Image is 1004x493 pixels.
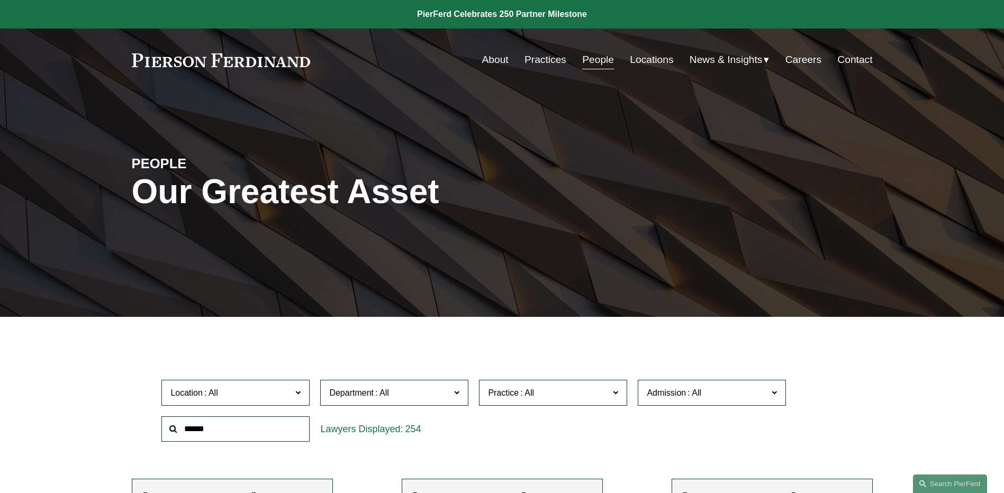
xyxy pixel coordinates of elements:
[524,50,566,70] a: Practices
[785,50,821,70] a: Careers
[132,155,317,172] h4: PEOPLE
[482,50,509,70] a: About
[690,50,770,70] a: folder dropdown
[837,50,872,70] a: Contact
[329,388,374,397] span: Department
[132,172,626,211] h1: Our Greatest Asset
[170,388,203,397] span: Location
[690,51,763,69] span: News & Insights
[405,424,421,434] span: 254
[630,50,673,70] a: Locations
[582,50,614,70] a: People
[913,474,987,493] a: Search this site
[647,388,686,397] span: Admission
[488,388,519,397] span: Practice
